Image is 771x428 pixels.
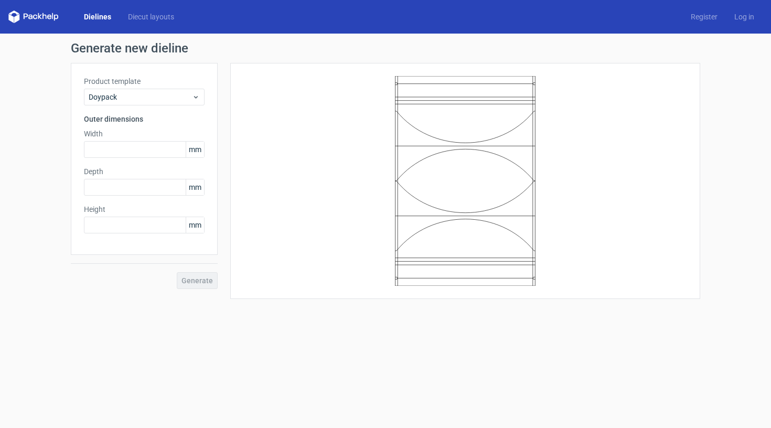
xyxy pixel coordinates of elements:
[84,166,205,177] label: Depth
[71,42,700,55] h1: Generate new dieline
[89,92,192,102] span: Doypack
[186,179,204,195] span: mm
[682,12,726,22] a: Register
[120,12,183,22] a: Diecut layouts
[84,114,205,124] h3: Outer dimensions
[84,76,205,87] label: Product template
[186,217,204,233] span: mm
[726,12,763,22] a: Log in
[76,12,120,22] a: Dielines
[84,204,205,215] label: Height
[84,129,205,139] label: Width
[186,142,204,157] span: mm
